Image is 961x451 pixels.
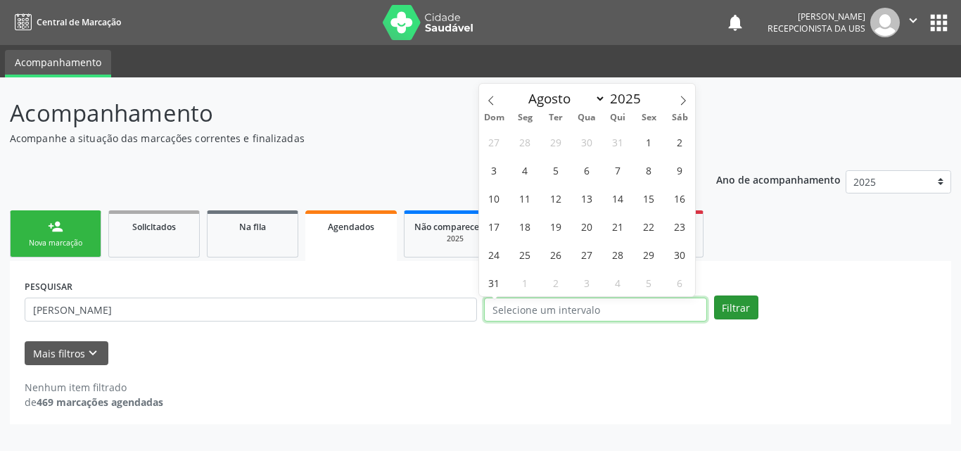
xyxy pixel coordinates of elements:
[5,50,111,77] a: Acompanhamento
[666,156,694,184] span: Agosto 9, 2025
[10,11,121,34] a: Central de Marcação
[542,269,570,296] span: Setembro 2, 2025
[414,234,496,244] div: 2025
[480,241,508,268] span: Agosto 24, 2025
[604,184,632,212] span: Agosto 14, 2025
[542,156,570,184] span: Agosto 5, 2025
[900,8,927,37] button: 
[606,89,652,108] input: Year
[573,212,601,240] span: Agosto 20, 2025
[542,128,570,155] span: Julho 29, 2025
[10,96,669,131] p: Acompanhamento
[635,128,663,155] span: Agosto 1, 2025
[10,131,669,146] p: Acompanhe a situação das marcações correntes e finalizadas
[573,269,601,296] span: Setembro 3, 2025
[635,156,663,184] span: Agosto 8, 2025
[239,221,266,233] span: Na fila
[571,113,602,122] span: Qua
[573,184,601,212] span: Agosto 13, 2025
[604,241,632,268] span: Agosto 28, 2025
[542,212,570,240] span: Agosto 19, 2025
[511,128,539,155] span: Julho 28, 2025
[25,380,163,395] div: Nenhum item filtrado
[511,269,539,296] span: Setembro 1, 2025
[927,11,951,35] button: apps
[573,128,601,155] span: Julho 30, 2025
[542,184,570,212] span: Agosto 12, 2025
[664,113,695,122] span: Sáb
[573,156,601,184] span: Agosto 6, 2025
[602,113,633,122] span: Qui
[37,395,163,409] strong: 469 marcações agendadas
[768,23,865,34] span: Recepcionista da UBS
[20,238,91,248] div: Nova marcação
[511,212,539,240] span: Agosto 18, 2025
[666,241,694,268] span: Agosto 30, 2025
[542,241,570,268] span: Agosto 26, 2025
[666,269,694,296] span: Setembro 6, 2025
[480,128,508,155] span: Julho 27, 2025
[540,113,571,122] span: Ter
[604,212,632,240] span: Agosto 21, 2025
[511,241,539,268] span: Agosto 25, 2025
[511,184,539,212] span: Agosto 11, 2025
[604,156,632,184] span: Agosto 7, 2025
[768,11,865,23] div: [PERSON_NAME]
[635,269,663,296] span: Setembro 5, 2025
[666,212,694,240] span: Agosto 23, 2025
[132,221,176,233] span: Solicitados
[85,345,101,361] i: keyboard_arrow_down
[573,241,601,268] span: Agosto 27, 2025
[666,184,694,212] span: Agosto 16, 2025
[479,113,510,122] span: Dom
[480,184,508,212] span: Agosto 10, 2025
[635,212,663,240] span: Agosto 22, 2025
[480,212,508,240] span: Agosto 17, 2025
[511,156,539,184] span: Agosto 4, 2025
[635,241,663,268] span: Agosto 29, 2025
[328,221,374,233] span: Agendados
[480,156,508,184] span: Agosto 3, 2025
[480,269,508,296] span: Agosto 31, 2025
[25,276,72,298] label: PESQUISAR
[604,269,632,296] span: Setembro 4, 2025
[25,395,163,409] div: de
[25,341,108,366] button: Mais filtroskeyboard_arrow_down
[484,298,707,322] input: Selecione um intervalo
[716,170,841,188] p: Ano de acompanhamento
[414,221,496,233] span: Não compareceram
[48,219,63,234] div: person_add
[714,296,758,319] button: Filtrar
[635,184,663,212] span: Agosto 15, 2025
[905,13,921,28] i: 
[725,13,745,32] button: notifications
[25,298,477,322] input: Nome, CNS
[509,113,540,122] span: Seg
[604,128,632,155] span: Julho 31, 2025
[522,89,606,108] select: Month
[666,128,694,155] span: Agosto 2, 2025
[870,8,900,37] img: img
[37,16,121,28] span: Central de Marcação
[633,113,664,122] span: Sex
